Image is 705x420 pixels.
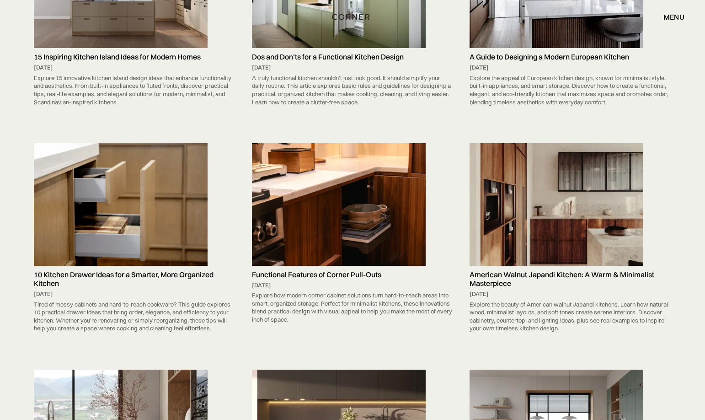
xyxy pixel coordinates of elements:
[663,13,684,21] div: menu
[470,53,671,61] h5: A Guide to Designing a Modern European Kitchen
[470,270,671,288] h5: American Walnut Japandi Kitchen: A Warm & Minimalist Masterpiece
[252,72,454,108] div: A truly functional kitchen shouldn't just look good. It should simplify your daily routine. This ...
[252,64,454,72] div: [DATE]
[247,143,458,326] a: Functional Features of Corner Pull-Outs[DATE]Explore how modern corner cabinet solutions turn har...
[34,270,235,288] h5: 10 Kitchen Drawer Ideas for a Smarter, More Organized Kitchen
[654,9,684,25] div: menu
[321,11,384,23] a: home
[470,290,671,298] div: [DATE]
[34,72,235,108] div: Explore 15 innovative kitchen island design ideas that enhance functionality and aesthetics. From...
[34,53,235,61] h5: 15 Inspiring Kitchen Island Ideas for Modern Homes
[34,290,235,298] div: [DATE]
[470,298,671,335] div: Explore the beauty of American walnut Japandi kitchens. Learn how natural wood, minimalist layout...
[470,72,671,108] div: Explore the appeal of European kitchen design, known for minimalist style, built-in appliances, a...
[252,270,454,279] h5: Functional Features of Corner Pull-Outs
[34,298,235,335] div: Tired of messy cabinets and hard-to-reach cookware? This guide explores 10 practical drawer ideas...
[470,64,671,72] div: [DATE]
[252,289,454,326] div: Explore how modern corner cabinet solutions turn hard-to-reach areas into smart, organized storag...
[252,53,454,61] h5: Dos and Don'ts for a Functional Kitchen Design
[34,64,235,72] div: [DATE]
[29,143,240,335] a: 10 Kitchen Drawer Ideas for a Smarter, More Organized Kitchen[DATE]Tired of messy cabinets and ha...
[252,281,454,290] div: [DATE]
[465,143,676,335] a: American Walnut Japandi Kitchen: A Warm & Minimalist Masterpiece[DATE]Explore the beauty of Ameri...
